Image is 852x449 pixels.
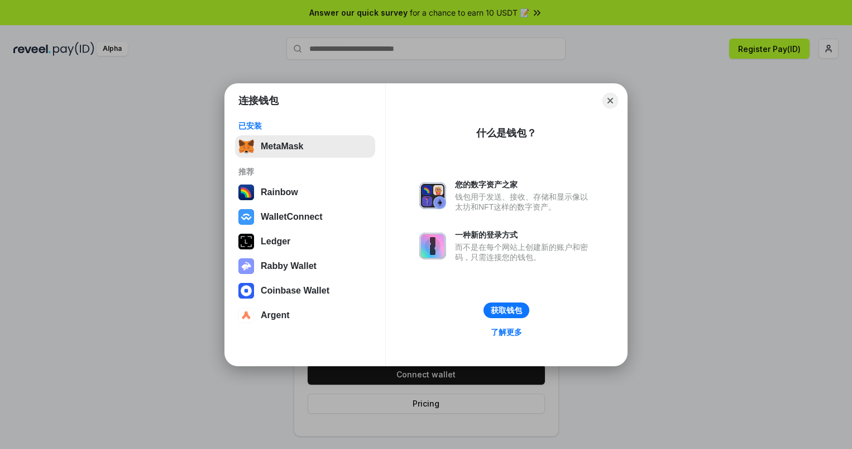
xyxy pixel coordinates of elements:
img: svg+xml,%3Csvg%20width%3D%22120%22%20height%3D%22120%22%20viewBox%3D%220%200%20120%20120%22%20fil... [238,185,254,200]
div: 推荐 [238,167,372,177]
div: 一种新的登录方式 [455,230,593,240]
img: svg+xml,%3Csvg%20width%3D%2228%22%20height%3D%2228%22%20viewBox%3D%220%200%2028%2028%22%20fill%3D... [238,283,254,299]
h1: 连接钱包 [238,94,279,107]
div: 钱包用于发送、接收、存储和显示像以太坊和NFT这样的数字资产。 [455,192,593,212]
div: 获取钱包 [491,305,522,315]
div: Coinbase Wallet [261,286,329,296]
img: svg+xml,%3Csvg%20xmlns%3D%22http%3A%2F%2Fwww.w3.org%2F2000%2Fsvg%22%20width%3D%2228%22%20height%3... [238,234,254,249]
div: Ledger [261,237,290,247]
img: svg+xml,%3Csvg%20xmlns%3D%22http%3A%2F%2Fwww.w3.org%2F2000%2Fsvg%22%20fill%3D%22none%22%20viewBox... [419,182,446,209]
button: Coinbase Wallet [235,280,375,302]
button: Rainbow [235,181,375,204]
a: 了解更多 [484,325,529,339]
img: svg+xml,%3Csvg%20xmlns%3D%22http%3A%2F%2Fwww.w3.org%2F2000%2Fsvg%22%20fill%3D%22none%22%20viewBox... [238,258,254,274]
button: WalletConnect [235,206,375,228]
button: 获取钱包 [484,303,529,318]
img: svg+xml,%3Csvg%20width%3D%2228%22%20height%3D%2228%22%20viewBox%3D%220%200%2028%2028%22%20fill%3D... [238,209,254,225]
img: svg+xml,%3Csvg%20fill%3D%22none%22%20height%3D%2233%22%20viewBox%3D%220%200%2035%2033%22%20width%... [238,139,254,154]
div: Rainbow [261,187,298,197]
button: Close [602,93,618,108]
div: 了解更多 [491,327,522,337]
div: WalletConnect [261,212,323,222]
button: MetaMask [235,135,375,158]
div: 而不是在每个网站上创建新的账户和密码，只需连接您的钱包。 [455,242,593,262]
img: svg+xml,%3Csvg%20xmlns%3D%22http%3A%2F%2Fwww.w3.org%2F2000%2Fsvg%22%20fill%3D%22none%22%20viewBox... [419,233,446,259]
div: Rabby Wallet [261,261,317,271]
div: 您的数字资产之家 [455,179,593,190]
div: MetaMask [261,141,303,152]
div: 已安装 [238,121,372,131]
div: 什么是钱包？ [476,126,537,140]
button: Argent [235,304,375,327]
button: Rabby Wallet [235,255,375,277]
img: svg+xml,%3Csvg%20width%3D%2228%22%20height%3D%2228%22%20viewBox%3D%220%200%2028%2028%22%20fill%3D... [238,308,254,323]
button: Ledger [235,230,375,253]
div: Argent [261,310,290,320]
